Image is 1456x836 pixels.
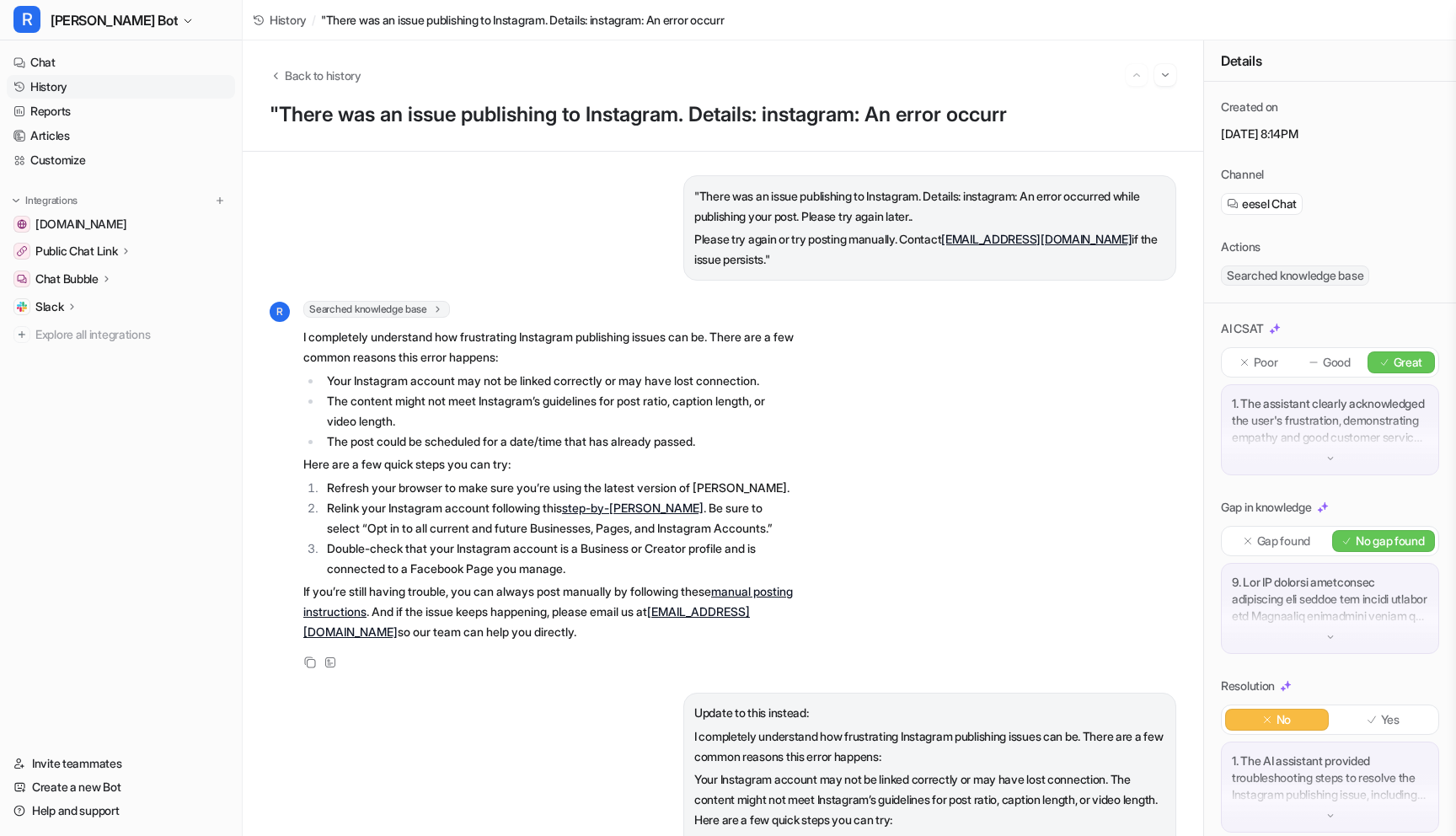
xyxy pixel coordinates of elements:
[694,703,1165,723] p: Update to this instead:
[7,192,83,209] button: Integrations
[1159,67,1171,83] img: Next session
[270,302,290,322] span: R
[214,195,226,206] img: menu_add.svg
[322,371,796,391] li: Your Instagram account may not be linked correctly or may have lost connection.
[1323,354,1351,371] p: Good
[7,51,235,74] a: Chat
[285,67,361,84] span: Back to history
[10,195,22,206] img: expand menu
[13,6,40,33] span: R
[35,321,228,348] span: Explore all integrations
[303,581,796,642] p: If you’re still having trouble, you can always post manually by following these . And if the issu...
[17,274,27,284] img: Chat Bubble
[35,216,126,233] span: [DOMAIN_NAME]
[1394,354,1423,371] p: Great
[17,219,27,229] img: getrella.com
[303,327,796,367] p: I completely understand how frustrating Instagram publishing issues can be. There are a few commo...
[694,726,1165,767] p: I completely understand how frustrating Instagram publishing issues can be. There are a few commo...
[7,752,235,775] a: Invite teammates
[1232,574,1428,624] p: 9. Lor IP dolorsi ametconsec adipiscing eli seddoe tem incidi utlabor etd Magnaaliq enimadmini ve...
[1154,64,1176,86] button: Go to next session
[1254,354,1278,371] p: Poor
[1356,533,1425,549] p: No gap found
[7,75,235,99] a: History
[7,99,235,123] a: Reports
[1221,499,1312,516] p: Gap in knowledge
[17,302,27,312] img: Slack
[1204,40,1456,82] div: Details
[1221,238,1261,255] p: Actions
[7,212,235,236] a: getrella.com[DOMAIN_NAME]
[7,148,235,172] a: Customize
[7,124,235,147] a: Articles
[312,11,316,29] span: /
[322,391,796,431] li: The content might not meet Instagram’s guidelines for post ratio, caption length, or video length.
[17,246,27,256] img: Public Chat Link
[25,194,78,207] p: Integrations
[562,501,704,515] a: step-by-[PERSON_NAME]
[322,539,796,579] li: Double-check that your Instagram account is a Business or Creator profile and is connected to a F...
[322,431,796,452] li: The post could be scheduled for a date/time that has already passed.
[270,11,307,29] span: History
[1325,810,1336,822] img: down-arrow
[51,8,178,32] span: [PERSON_NAME] Bot
[270,67,361,84] button: Back to history
[941,232,1132,246] a: [EMAIL_ADDRESS][DOMAIN_NAME]
[694,186,1165,227] p: "There was an issue publishing to Instagram. Details: instagram: An error occurred while publishi...
[35,243,118,260] p: Public Chat Link
[694,229,1165,270] p: Please try again or try posting manually. Contact if the issue persists."
[7,799,235,823] a: Help and support
[1325,453,1336,464] img: down-arrow
[270,103,1176,127] h1: "There was an issue publishing to Instagram. Details: instagram: An error occurr
[1257,533,1310,549] p: Gap found
[1277,711,1291,728] p: No
[35,298,64,315] p: Slack
[35,271,99,287] p: Chat Bubble
[303,454,796,474] p: Here are a few quick steps you can try:
[322,478,796,498] li: Refresh your browser to make sure you’re using the latest version of [PERSON_NAME].
[1221,166,1264,183] p: Channel
[1227,196,1297,212] a: eesel Chat
[1232,753,1428,803] p: 1. The AI assistant provided troubleshooting steps to resolve the Instagram publishing issue, inc...
[1381,711,1400,728] p: Yes
[1126,64,1148,86] button: Go to previous session
[253,11,307,29] a: History
[1221,99,1278,115] p: Created on
[1131,67,1143,83] img: Previous session
[1325,631,1336,643] img: down-arrow
[322,498,796,539] li: Relink your Instagram account following this . Be sure to select “Opt in to all current and futur...
[1227,198,1239,210] img: eeselChat
[1221,678,1275,694] p: Resolution
[303,301,450,318] span: Searched knowledge base
[1221,126,1439,142] p: [DATE] 8:14PM
[13,326,30,343] img: explore all integrations
[7,323,235,346] a: Explore all integrations
[1242,196,1297,212] span: eesel Chat
[321,11,725,29] span: "There was an issue publishing to Instagram. Details: instagram: An error occurr
[7,775,235,799] a: Create a new Bot
[694,769,1165,830] p: Your Instagram account may not be linked correctly or may have lost connection. The content might...
[1221,265,1369,286] span: Searched knowledge base
[1221,320,1264,337] p: AI CSAT
[1232,395,1428,446] p: 1. The assistant clearly acknowledged the user's frustration, demonstrating empathy and good cust...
